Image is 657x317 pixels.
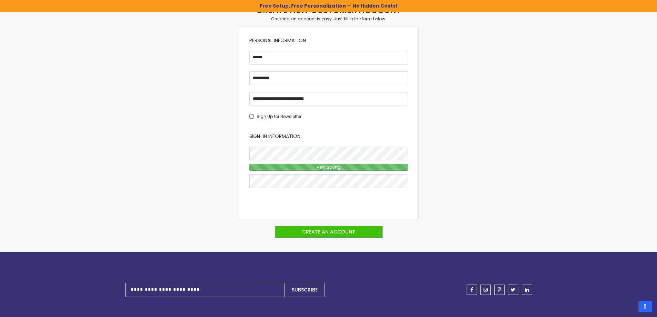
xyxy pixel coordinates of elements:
[467,285,477,295] a: facebook
[315,164,342,170] span: Very Strong
[508,285,518,295] a: twitter
[292,286,318,293] span: Subscribe
[249,164,408,171] div: Password Strength:
[511,287,515,292] span: twitter
[522,285,532,295] a: linkedin
[285,283,325,297] button: Subscribe
[257,113,301,119] span: Sign Up for Newsletter
[249,133,300,140] span: Sign-in Information
[480,285,491,295] a: instagram
[275,226,382,238] button: Create an Account
[249,37,306,44] span: Personal Information
[494,285,505,295] a: pinterest
[239,16,418,22] div: Creating an account is easy. Just fill in the form below.
[498,287,501,292] span: pinterest
[470,287,473,292] span: facebook
[302,228,355,235] span: Create an Account
[525,287,529,292] span: linkedin
[484,287,488,292] span: instagram
[600,298,657,317] iframe: Google Customer Reviews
